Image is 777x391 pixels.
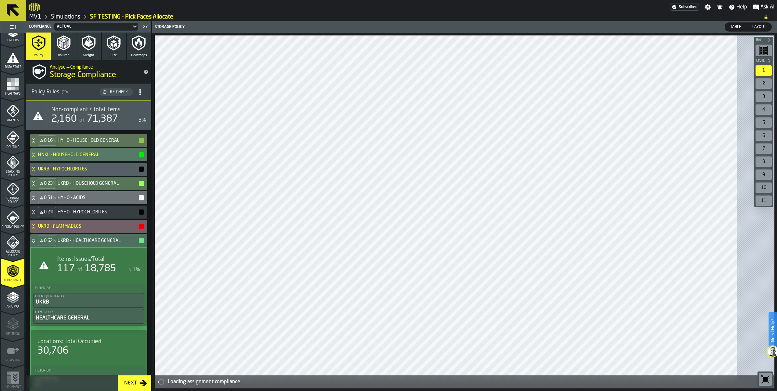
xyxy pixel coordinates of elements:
span: Implement [1,385,24,389]
div: PolicyFilterItem-Item Group [33,309,144,324]
button: button- [139,167,144,172]
span: Volume [58,53,70,58]
label: button-toggle-Toggle Full Menu [1,22,24,32]
button: button- [139,138,144,143]
div: 4 [756,104,772,115]
li: menu Data Stats [1,45,24,71]
li: menu Stacking Policy [1,152,24,178]
div: stat-Locations: Total Occupied [32,333,145,362]
div: UKRB [35,298,142,306]
li: menu Storage Policy [1,178,24,204]
li: menu Routing [1,125,24,151]
h4: HNKL - HOUSEHOLD GENERAL [38,152,138,157]
label: button-toggle-Ask AI [750,3,777,11]
span: Orders [1,39,24,42]
div: UKRB - FLAMMABLES [30,220,145,233]
a: link-to-/wh/i/3ccf57d1-1e0c-4a81-a3bb-c2011c5f0d50/settings/billing [670,4,699,11]
a: logo-header [156,374,193,387]
span: ( 29 ) [62,90,68,94]
span: Analyse [1,305,24,309]
div: Menu Subscription [670,4,699,11]
li: menu Compliance [1,258,24,284]
li: menu Optimise [1,312,24,338]
button: Item Group:HEALTHCARE GENERAL [33,309,144,324]
div: stat-Non-compliant / Total items [26,101,151,130]
div: thumb [747,23,771,31]
button: button-Next [118,375,151,391]
div: < 1% [128,266,140,274]
div: 8 [756,156,772,167]
button: button- [139,238,144,243]
span: % [53,238,56,243]
li: menu Heatmaps [1,72,24,98]
h2: Sub Title [50,63,138,70]
h4: HYHO - HYPOCHLORITES [58,209,138,215]
button: button- [754,37,773,43]
div: button-toolbar-undefined [754,168,773,181]
span: 0.2 [44,209,50,215]
span: Compliance [29,24,52,29]
div: Re-Check [107,90,130,94]
div: Client (Consignee): [35,295,142,298]
button: button- [139,224,144,229]
li: menu Orders [1,18,24,44]
span: 71,387 [87,114,118,124]
div: HYHO - HYPOCHLORITES [30,206,145,219]
span: Picking Policy [1,225,24,229]
span: Allocate Policy [1,250,24,257]
span: % [53,181,56,186]
span: Ask AI [760,3,774,11]
span: Policy [34,53,43,58]
div: button-toolbar-undefined [754,116,773,129]
button: button-Re-Check [99,88,133,96]
div: 6 [756,130,772,141]
header: Storage Policy [152,21,777,33]
span: Table [728,24,744,30]
li: menu Allocate Policy [1,232,24,258]
h3: title-section-[object Object] [26,84,151,101]
span: of [77,267,82,273]
div: DropdownMenuValue-b946a619-2eec-4834-9eef-cdbe8753361b [57,24,129,29]
div: PolicyFilterItem-Client (Consignee) [33,293,144,308]
div: HYHO - ACIDS [30,191,145,204]
div: 5 [756,117,772,128]
button: button- [139,209,144,215]
div: button-toolbar-undefined [754,155,773,168]
button: button- [139,152,144,157]
span: 0.62 [44,238,53,243]
div: button-toolbar-undefined [754,64,773,77]
label: button-toggle-Help [726,3,750,11]
span: Routing [1,145,24,149]
div: 11 [756,195,772,206]
div: button-toolbar-undefined [757,371,773,387]
div: 7 [756,143,772,154]
h4: UKRB - FLAMMABLES [38,224,138,229]
span: 18,785 [85,264,116,274]
div: button-toolbar-undefined [754,181,773,194]
div: button-toolbar-undefined [754,90,773,103]
div: thumb [725,23,746,31]
span: Size [111,53,117,58]
span: Help [736,3,747,11]
div: Title [51,106,146,113]
span: % [53,138,56,143]
div: 2 [756,78,772,89]
label: button-toggle-Settings [702,4,714,10]
span: Heatmaps [131,53,147,58]
div: 10 [756,182,772,193]
h4: HYHO - HOUSEHOLD GENERAL [58,138,138,143]
span: of [79,118,84,123]
span: Layout [750,24,769,30]
div: Storage Policy [153,25,465,29]
div: button-toolbar-undefined [754,43,773,58]
span: Storage Policy [1,197,24,204]
label: button-toggle-Close me [141,23,150,31]
label: button-toggle-Notifications [714,4,726,10]
div: button-toolbar-undefined [754,103,773,116]
span: Stacking Policy [1,170,24,177]
li: menu Agents [1,98,24,124]
h4: UKRB - HYPOCHLORITES [38,167,138,172]
div: Title [37,338,140,345]
div: alert-Loading assignment compliance [155,375,774,388]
